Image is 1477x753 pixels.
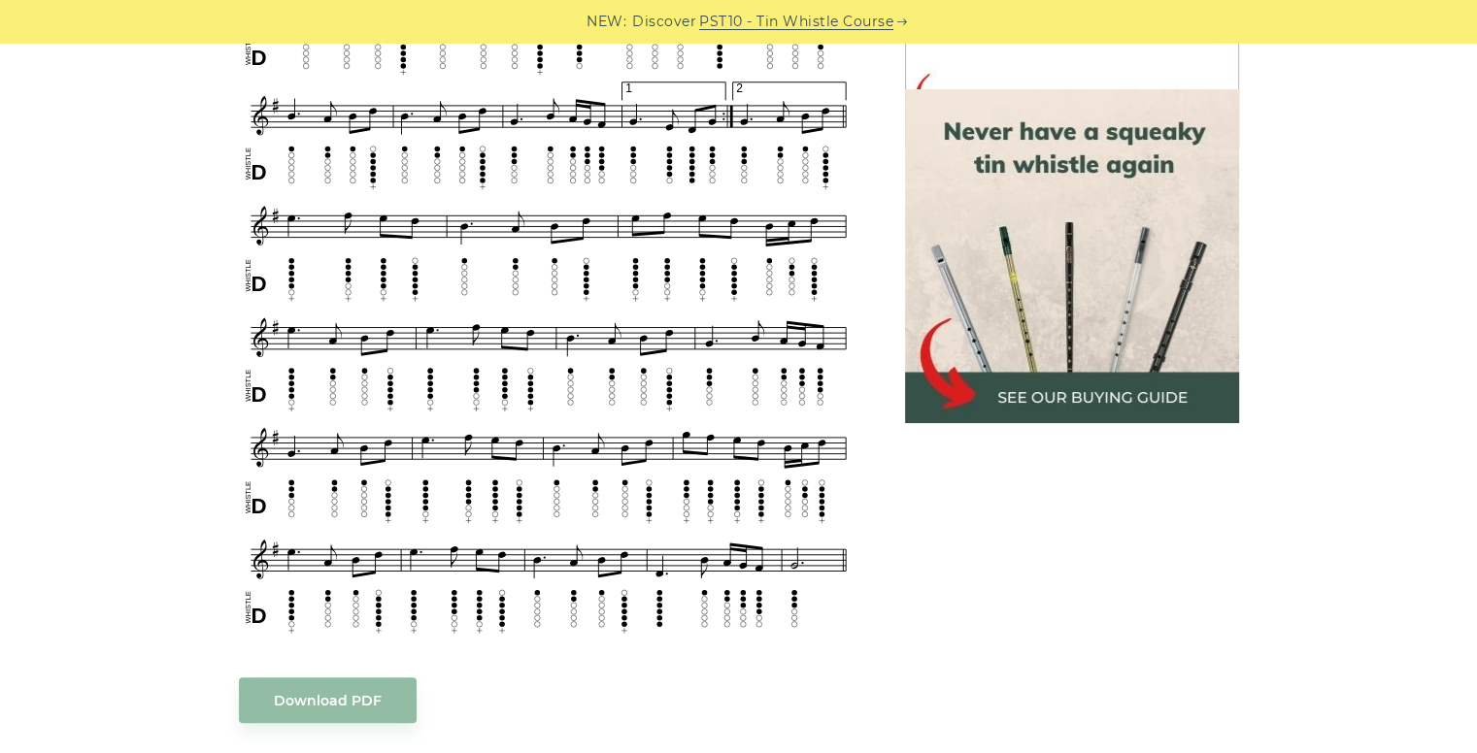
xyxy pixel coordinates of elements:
[632,11,696,33] span: Discover
[699,11,893,33] a: PST10 - Tin Whistle Course
[587,11,626,33] span: NEW:
[905,89,1239,423] img: tin whistle buying guide
[239,677,417,723] a: Download PDF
